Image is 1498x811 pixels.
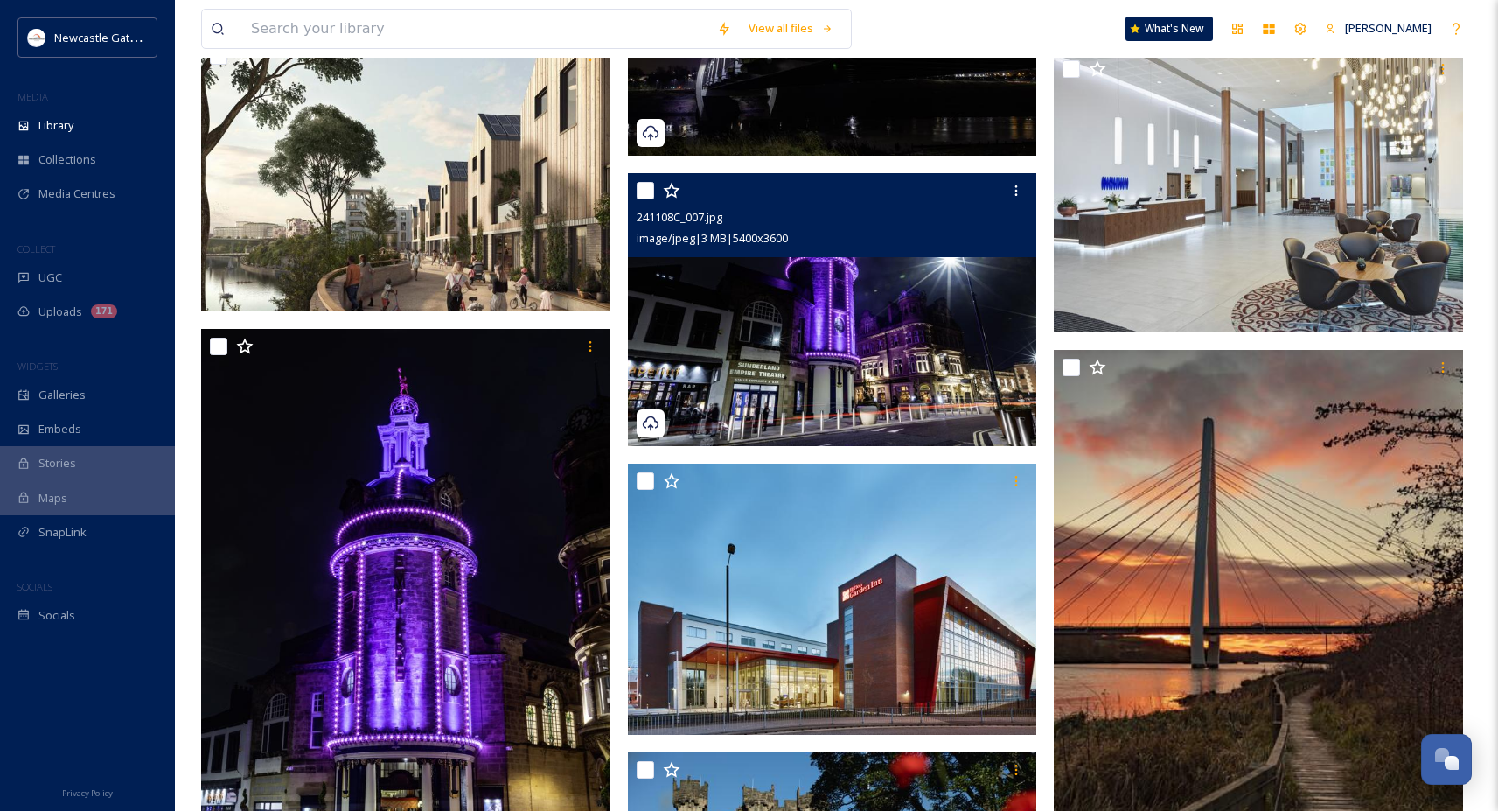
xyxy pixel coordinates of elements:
[38,117,73,134] span: Library
[637,230,788,246] span: image/jpeg | 3 MB | 5400 x 3600
[740,11,842,45] a: View all files
[38,455,76,472] span: Stories
[17,242,55,255] span: COLLECT
[628,464,1042,734] img: Hilton Garden Hotel
[637,209,722,225] span: 241108C_007.jpg
[54,29,215,45] span: Newcastle Gateshead Initiative
[62,787,113,799] span: Privacy Policy
[1054,52,1467,332] img: Hilton Garden Inn Lobby
[38,269,62,286] span: UGC
[38,185,115,202] span: Media Centres
[62,781,113,802] a: Privacy Policy
[1316,11,1440,45] a: [PERSON_NAME]
[38,304,82,320] span: Uploads
[38,421,81,437] span: Embeds
[17,90,48,103] span: MEDIA
[38,524,87,541] span: SnapLink
[17,360,58,373] span: WIDGETS
[242,10,708,48] input: Search your library
[91,304,117,318] div: 171
[28,29,45,46] img: DqD9wEUd_400x400.jpg
[1125,17,1213,41] a: What's New
[17,580,52,593] span: SOCIALS
[628,173,1037,446] img: 241108C_007.jpg
[201,38,610,311] img: Riverside Sunderland 3.jpg
[38,490,67,507] span: Maps
[38,387,86,403] span: Galleries
[38,151,96,168] span: Collections
[1421,734,1472,785] button: Open Chat
[1345,20,1432,36] span: [PERSON_NAME]
[38,607,75,624] span: Socials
